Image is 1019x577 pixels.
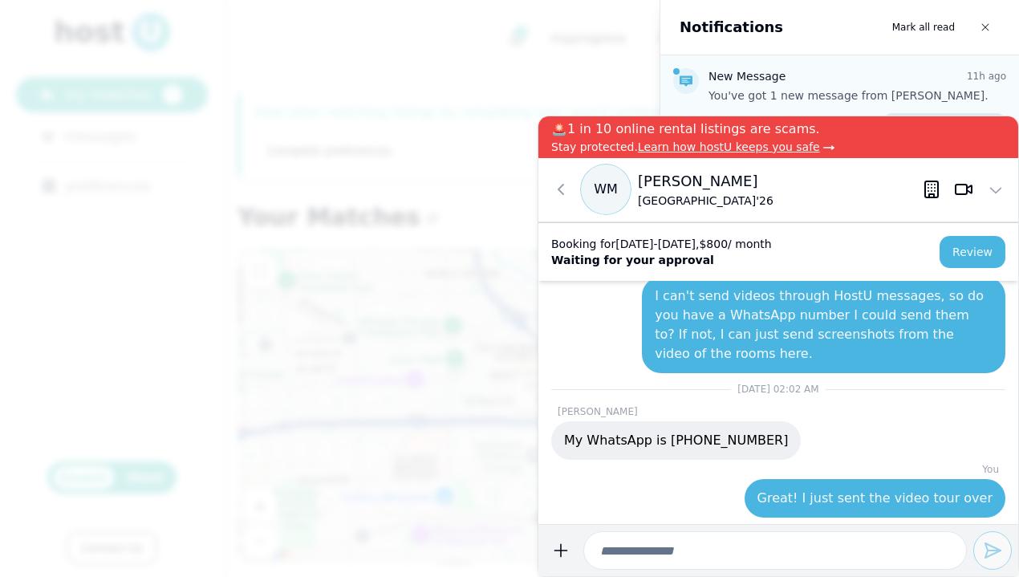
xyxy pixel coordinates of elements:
[737,384,818,395] span: [DATE] 02:02 AM
[551,463,1005,476] p: You
[638,170,773,193] p: [PERSON_NAME]
[551,252,772,268] p: Waiting for your approval
[883,13,964,42] button: Mark all read
[655,286,993,364] p: I can't send videos through HostU messages, so do you have a WhatsApp number I could send them to...
[638,193,773,209] p: [GEOGRAPHIC_DATA] ' 26
[757,489,993,508] p: Great! I just sent the video tour over
[615,238,653,250] span: [DATE]
[551,405,1005,418] p: [PERSON_NAME]
[551,236,772,252] p: Booking for - , $ 800 / month
[658,238,696,250] span: [DATE]
[967,70,1006,83] p: 11h ago
[564,431,788,450] p: My WhatsApp is [PHONE_NUMBER]
[708,68,786,84] h4: New Message
[638,140,820,153] span: Learn how hostU keeps you safe
[551,139,1005,155] p: Stay protected.
[708,87,1006,104] p: You've got 1 new message from [PERSON_NAME].
[680,16,783,39] h2: Notifications
[940,236,1005,268] button: Review
[883,113,1006,132] button: View conversation
[551,120,1005,139] p: 🚨1 in 10 online rental listings are scams.
[580,164,631,215] span: W M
